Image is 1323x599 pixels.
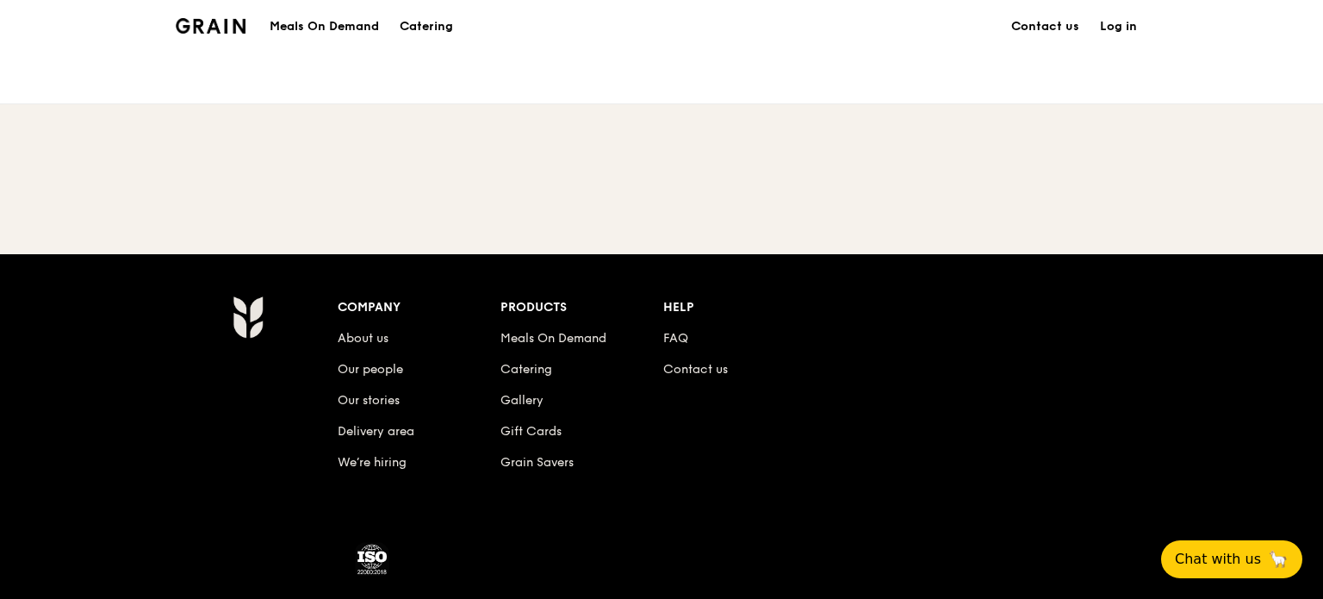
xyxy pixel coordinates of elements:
[400,1,453,53] div: Catering
[663,296,826,320] div: Help
[338,362,403,377] a: Our people
[1090,1,1147,53] a: Log in
[1268,549,1289,570] span: 🦙
[663,362,728,377] a: Contact us
[389,1,463,53] a: Catering
[500,393,543,408] a: Gallery
[1161,540,1302,578] button: Chat with us🦙
[338,455,407,470] a: We’re hiring
[500,331,606,346] a: Meals On Demand
[355,542,389,577] img: ISO Certified
[338,331,388,346] a: About us
[500,296,663,320] div: Products
[500,424,562,439] a: Gift Cards
[176,18,245,34] img: Grain
[338,424,414,439] a: Delivery area
[338,393,400,408] a: Our stories
[1175,549,1261,570] span: Chat with us
[663,331,688,346] a: FAQ
[233,296,263,339] img: Grain
[259,18,389,35] a: Meals On Demand
[270,18,379,35] h1: Meals On Demand
[1001,1,1090,53] a: Contact us
[338,296,500,320] div: Company
[500,362,552,377] a: Catering
[500,455,574,470] a: Grain Savers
